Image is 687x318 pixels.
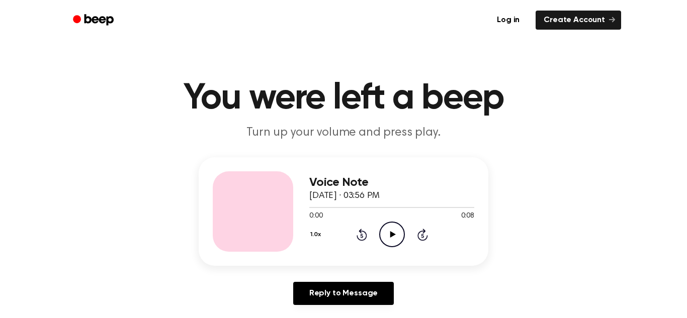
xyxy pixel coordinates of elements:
h3: Voice Note [309,176,474,189]
a: Beep [66,11,123,30]
p: Turn up your volume and press play. [150,125,537,141]
a: Reply to Message [293,282,394,305]
span: 0:08 [461,211,474,222]
a: Create Account [536,11,621,30]
span: [DATE] · 03:56 PM [309,191,380,200]
h1: You were left a beep [86,80,601,117]
span: 0:00 [309,211,322,222]
a: Log in [487,9,530,32]
button: 1.0x [309,226,324,243]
